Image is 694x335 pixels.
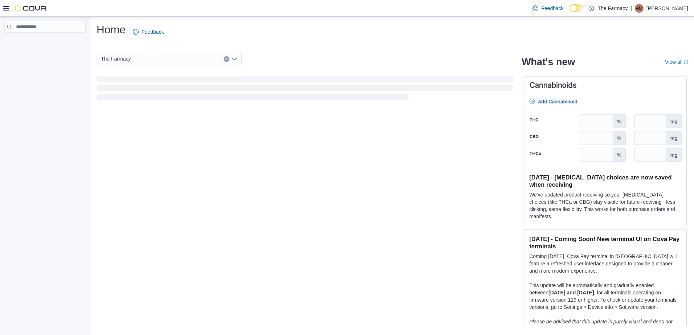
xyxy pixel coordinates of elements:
h1: Home [97,22,126,37]
p: We've updated product receiving so your [MEDICAL_DATA] choices (like THCa or CBG) stay visible fo... [529,191,681,220]
em: Please be advised that this update is purely visual and does not impact payment functionality. [529,319,673,332]
p: Coming [DATE], Cova Pay terminal in [GEOGRAPHIC_DATA] will feature a refreshed user interface des... [529,253,681,274]
h3: [DATE] - [MEDICAL_DATA] choices are now saved when receiving [529,174,681,188]
h3: [DATE] - Coming Soon! New terminal UI on Cova Pay terminals [529,235,681,250]
a: View allExternal link [665,59,688,65]
svg: External link [684,60,688,65]
p: The Farmacy [598,4,628,13]
h2: What's new [522,56,575,68]
span: Feedback [541,5,563,12]
input: Dark Mode [570,4,585,12]
button: Open list of options [232,56,237,62]
a: Feedback [130,25,167,39]
span: Loading [97,78,513,101]
a: Feedback [530,1,566,16]
p: [PERSON_NAME] [646,4,688,13]
button: Clear input [224,56,229,62]
strong: [DATE] and [DATE] [548,290,594,295]
p: This update will be automatically and gradually enabled between , for all terminals operating on ... [529,282,681,311]
div: Aj malhi [635,4,644,13]
img: Cova [15,5,47,12]
nav: Complex example [4,34,86,51]
span: Am [636,4,642,13]
span: Feedback [142,28,164,36]
p: | [630,4,632,13]
span: The Farmacy [101,54,131,63]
